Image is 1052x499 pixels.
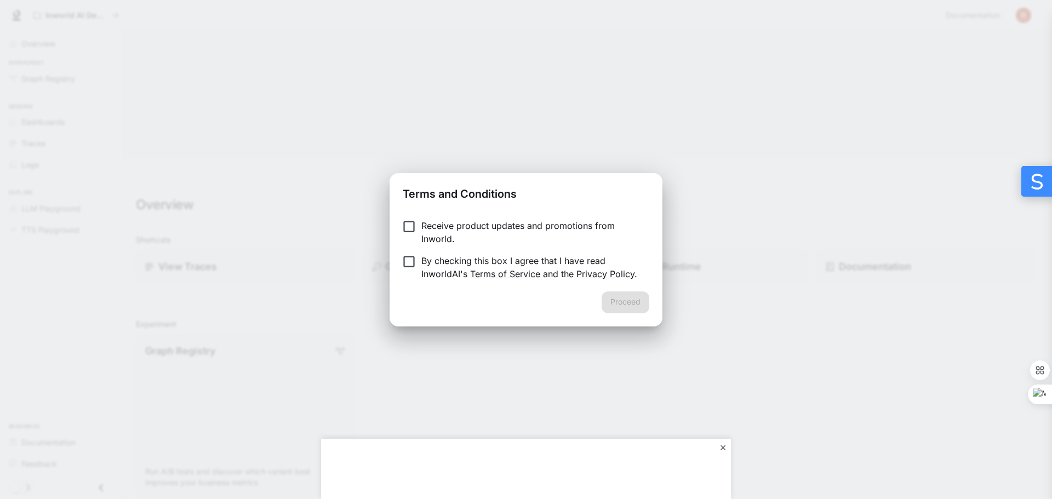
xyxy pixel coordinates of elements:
[421,254,641,280] p: By checking this box I agree that I have read InworldAI's and the .
[576,268,634,279] a: Privacy Policy
[1021,166,1052,197] div: S
[470,268,540,279] a: Terms of Service
[717,441,728,452] div: ×
[390,173,662,210] h2: Terms and Conditions
[421,219,641,245] p: Receive product updates and promotions from Inworld.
